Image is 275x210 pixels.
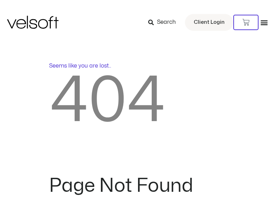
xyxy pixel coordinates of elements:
h2: Page Not Found [49,176,226,195]
span: Client Login [194,18,225,27]
a: Search [148,16,181,28]
a: Client Login [185,14,233,31]
p: Seems like you are lost.. [49,62,226,70]
div: Menu Toggle [260,19,268,26]
span: Search [157,18,176,27]
img: Velsoft Training Materials [7,16,59,29]
h2: 404 [49,70,226,133]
